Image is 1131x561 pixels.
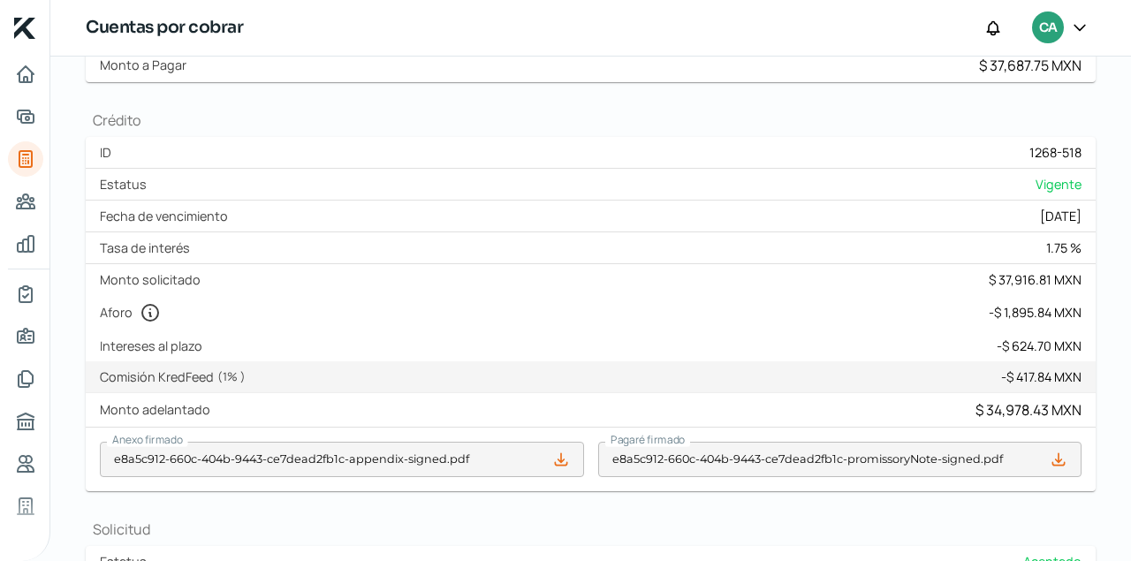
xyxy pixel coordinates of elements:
[979,56,1082,75] div: $ 37,687.75 MXN
[8,319,43,354] a: Información general
[1039,18,1057,39] span: CA
[8,57,43,92] a: Inicio
[100,401,217,418] label: Monto adelantado
[975,400,1082,420] div: $ 34,978.43 MXN
[611,432,685,447] span: Pagaré firmado
[100,302,168,323] label: Aforo
[8,184,43,219] a: Pago a proveedores
[1046,239,1082,256] div: 1.75 %
[8,277,43,312] a: Mi contrato
[1036,176,1082,193] span: Vigente
[8,404,43,439] a: Buró de crédito
[1029,144,1082,161] div: 1268-518
[86,15,243,41] h1: Cuentas por cobrar
[8,141,43,177] a: Tus créditos
[217,368,246,384] span: ( 1 % )
[8,99,43,134] a: Adelantar facturas
[100,271,208,288] label: Monto solicitado
[100,176,154,193] label: Estatus
[112,432,183,447] span: Anexo firmado
[997,337,1082,354] div: - $ 624.70 MXN
[8,446,43,481] a: Referencias
[8,226,43,262] a: Mis finanzas
[100,57,194,73] label: Monto a Pagar
[100,337,209,354] label: Intereses al plazo
[86,519,1096,539] h1: Solicitud
[100,368,253,385] label: Comisión KredFeed
[86,110,1096,130] h1: Crédito
[1040,208,1082,224] div: [DATE]
[989,271,1082,288] div: $ 37,916.81 MXN
[8,361,43,397] a: Documentos
[989,304,1082,321] div: - $ 1,895.84 MXN
[1001,368,1082,385] div: - $ 417.84 MXN
[100,208,235,224] label: Fecha de vencimiento
[8,489,43,524] a: Industria
[100,144,118,161] label: ID
[100,239,197,256] label: Tasa de interés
